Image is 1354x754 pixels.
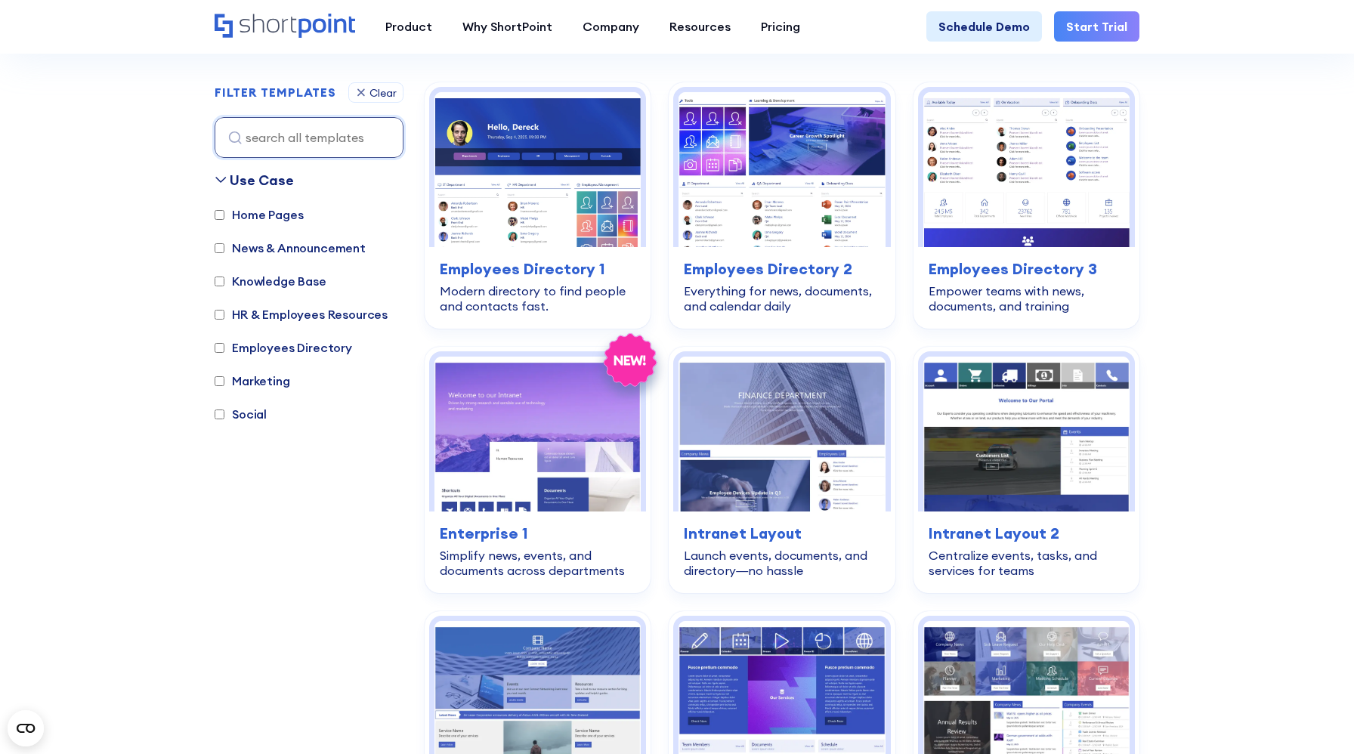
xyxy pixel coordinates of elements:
[462,17,552,36] div: Why ShortPoint
[669,347,895,593] a: SharePoint page design: Launch events, documents, and directory—no hassle | ShortPoint TemplatesI...
[583,17,639,36] div: Company
[215,117,403,158] input: search all templates
[929,283,1124,314] div: Empower teams with news, documents, and training
[230,170,294,190] div: Use Case
[215,272,326,290] label: Knowledge Base
[679,357,885,511] img: SharePoint page design: Launch events, documents, and directory—no hassle | ShortPoint Templates
[567,11,654,42] a: Company
[669,82,895,329] a: SharePoint template team site: Everything for news, documents, and calendar daily | ShortPoint Te...
[669,17,731,36] div: Resources
[679,92,885,247] img: SharePoint template team site: Everything for news, documents, and calendar daily | ShortPoint Te...
[425,82,651,329] a: SharePoint employee directory template: Modern directory to find people and contacts fast | Short...
[215,239,366,257] label: News & Announcement
[440,258,635,280] h3: Employees Directory 1
[923,92,1130,247] img: SharePoint team site template: Empower teams with news, documents, and training | ShortPoint Temp...
[215,343,224,353] input: Employees Directory
[926,11,1042,42] a: Schedule Demo
[440,522,635,545] h3: Enterprise 1
[684,283,879,314] div: Everything for news, documents, and calendar daily
[654,11,746,42] a: Resources
[913,347,1139,593] a: SharePoint homepage design: Centralize events, tasks, and services for teams | ShortPoint Templat...
[215,243,224,253] input: News & Announcement
[369,88,397,98] div: Clear
[215,409,224,419] input: Social
[215,305,388,323] label: HR & Employees Resources
[215,277,224,286] input: Knowledge Base
[215,376,224,386] input: Marketing
[215,205,303,224] label: Home Pages
[1278,681,1354,754] iframe: Chat Widget
[370,11,447,42] a: Product
[215,14,355,39] a: Home
[215,86,336,100] h2: FILTER TEMPLATES
[440,548,635,578] div: Simplify news, events, and documents across departments
[434,92,641,247] img: SharePoint employee directory template: Modern directory to find people and contacts fast | Short...
[215,372,290,390] label: Marketing
[425,347,651,593] a: SharePoint homepage template: Simplify news, events, and documents across departments | ShortPoin...
[215,405,267,423] label: Social
[761,17,800,36] div: Pricing
[385,17,432,36] div: Product
[929,548,1124,578] div: Centralize events, tasks, and services for teams
[215,210,224,220] input: Home Pages
[1054,11,1139,42] a: Start Trial
[913,82,1139,329] a: SharePoint team site template: Empower teams with news, documents, and training | ShortPoint Temp...
[8,710,44,746] button: Open CMP widget
[684,258,879,280] h3: Employees Directory 2
[684,522,879,545] h3: Intranet Layout
[929,258,1124,280] h3: Employees Directory 3
[440,283,635,314] div: Modern directory to find people and contacts fast.
[746,11,815,42] a: Pricing
[929,522,1124,545] h3: Intranet Layout 2
[447,11,567,42] a: Why ShortPoint
[923,357,1130,511] img: SharePoint homepage design: Centralize events, tasks, and services for teams | ShortPoint Templates
[215,310,224,320] input: HR & Employees Resources
[434,357,641,511] img: SharePoint homepage template: Simplify news, events, and documents across departments | ShortPoin...
[684,548,879,578] div: Launch events, documents, and directory—no hassle
[215,338,352,357] label: Employees Directory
